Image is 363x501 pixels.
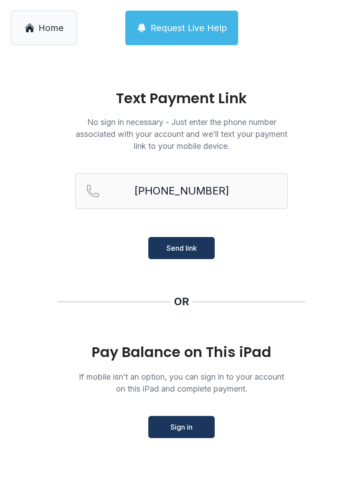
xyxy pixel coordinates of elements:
[39,22,64,34] span: Home
[151,22,227,34] span: Request Live Help
[75,371,288,395] p: If mobile isn’t an option, you can sign in to your account on this iPad and complete payment.
[166,243,197,253] span: Send link
[75,116,288,152] p: No sign in necessary - Just enter the phone number associated with your account and we’ll text yo...
[75,344,288,360] div: Pay Balance on This iPad
[75,173,288,209] input: Reservation phone number
[170,422,193,432] span: Sign in
[75,91,288,105] h1: Text Payment Link
[174,295,189,309] div: OR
